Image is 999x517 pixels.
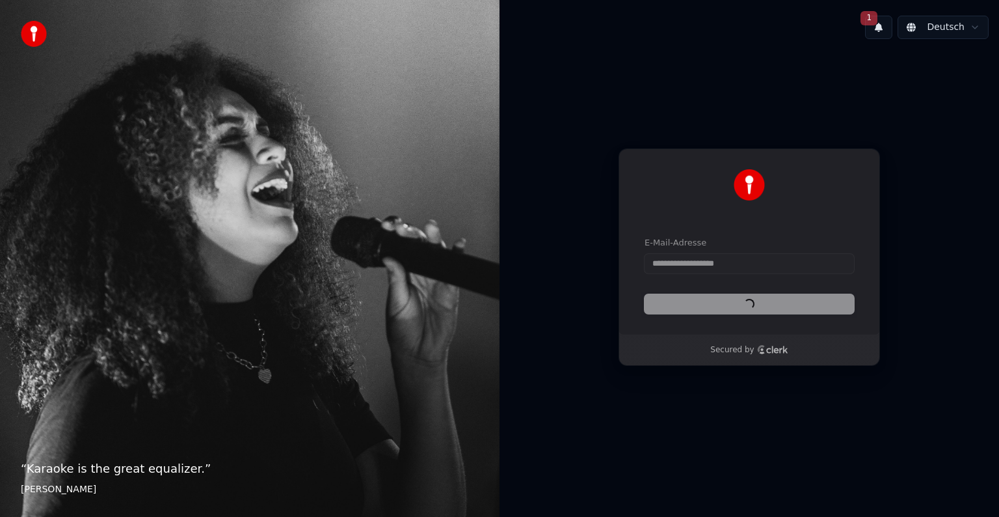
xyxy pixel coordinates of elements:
[710,345,754,356] p: Secured by
[21,460,479,478] p: “ Karaoke is the great equalizer. ”
[860,11,877,25] span: 1
[734,169,765,201] img: Youka
[21,483,479,496] footer: [PERSON_NAME]
[21,21,47,47] img: youka
[865,16,892,39] button: 1
[757,345,788,354] a: Clerk logo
